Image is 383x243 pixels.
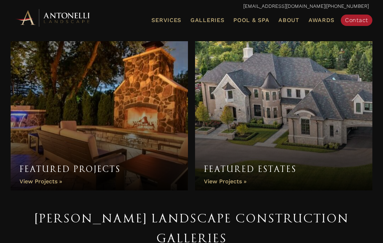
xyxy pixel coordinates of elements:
img: Antonelli Horizontal Logo [14,8,92,27]
span: Awards [309,17,334,23]
span: Pool & Spa [233,17,269,23]
a: [PHONE_NUMBER] [326,3,369,9]
a: [EMAIL_ADDRESS][DOMAIN_NAME] [243,3,325,9]
a: Galleries [188,16,227,25]
span: Contact [345,17,368,23]
a: Awards [306,16,337,25]
p: | [14,2,369,11]
span: Galleries [190,17,224,23]
a: Services [149,16,184,25]
span: About [278,17,299,23]
a: Contact [341,15,372,26]
a: Pool & Spa [231,16,272,25]
span: Services [151,17,181,23]
a: About [276,16,302,25]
